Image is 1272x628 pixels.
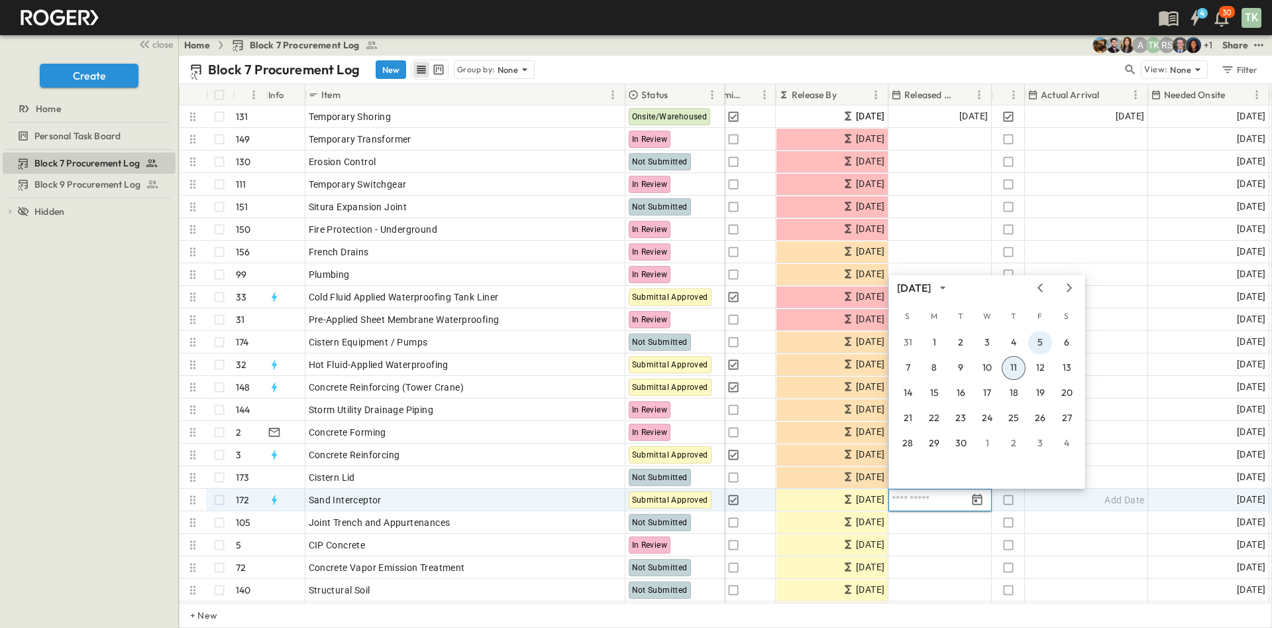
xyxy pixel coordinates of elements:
[309,178,407,191] span: Temporary Switchgear
[309,290,499,304] span: Cold Fluid Applied Waterproofing Tank Liner
[1002,407,1026,430] button: 25
[1002,381,1026,405] button: 18
[1222,38,1248,52] div: Share
[1144,62,1167,77] p: View:
[184,38,386,52] nav: breadcrumbs
[376,60,406,79] button: New
[856,492,884,507] span: [DATE]
[238,88,252,102] button: Sort
[1237,515,1265,530] span: [DATE]
[856,515,884,530] span: [DATE]
[3,125,176,147] div: Personal Task Boardtest
[856,221,884,237] span: [DATE]
[856,447,884,462] span: [DATE]
[413,62,429,78] button: row view
[632,270,668,279] span: In Review
[250,38,360,52] span: Block 7 Procurement Log
[949,407,973,430] button: 23
[309,336,428,349] span: Cistern Equipment / Pumps
[856,109,884,124] span: [DATE]
[321,88,341,101] p: Item
[1104,493,1144,507] span: Add Date
[34,129,121,143] span: Personal Task Board
[632,495,708,505] span: Submittal Approved
[1237,221,1265,237] span: [DATE]
[1028,407,1052,430] button: 26
[133,34,176,53] button: close
[1237,199,1265,214] span: [DATE]
[935,280,951,296] button: calendar view is open, switch to year view
[309,358,449,371] span: Hot Fluid-Applied Waterproofing
[309,448,400,462] span: Concrete Reinforcing
[1041,88,1099,101] p: Actual Arrival
[632,563,688,572] span: Not Submitted
[236,336,249,349] p: 174
[1240,7,1263,29] button: TK
[309,133,411,146] span: Temporary Transformer
[856,312,884,327] span: [DATE]
[1028,356,1052,380] button: 12
[1002,432,1026,456] button: 2
[896,303,920,330] span: Sunday
[1251,37,1267,53] button: test
[1237,244,1265,259] span: [DATE]
[1164,88,1225,101] p: Needed Onsite
[309,493,382,507] span: Sand Interceptor
[236,110,248,123] p: 131
[632,540,668,550] span: In Review
[975,432,999,456] button: 1
[1002,303,1026,330] span: Thursday
[236,448,241,462] p: 3
[856,582,884,597] span: [DATE]
[1237,312,1265,327] span: [DATE]
[949,303,973,330] span: Tuesday
[922,407,946,430] button: 22
[309,538,366,552] span: CIP Concrete
[309,110,392,123] span: Temporary Shoring
[1172,37,1188,53] img: Jared Salin (jsalin@cahill-sf.com)
[632,157,688,166] span: Not Submitted
[236,516,251,529] p: 105
[969,492,985,508] button: Tracking Date Menu
[1228,88,1242,102] button: Sort
[922,381,946,405] button: 15
[708,88,743,101] p: Submittal Approved?
[856,357,884,372] span: [DATE]
[856,402,884,417] span: [DATE]
[632,450,708,460] span: Submittal Approved
[1237,447,1265,462] span: [DATE]
[949,432,973,456] button: 30
[975,381,999,405] button: 17
[632,473,688,482] span: Not Submitted
[896,331,920,355] button: 31
[632,338,688,347] span: Not Submitted
[1249,87,1265,103] button: Menu
[975,356,999,380] button: 10
[1055,303,1079,330] span: Saturday
[1032,283,1048,293] button: Previous month
[190,609,198,622] p: + New
[971,87,987,103] button: Menu
[704,87,720,103] button: Menu
[670,88,685,102] button: Sort
[309,403,434,416] span: Storm Utility Drainage Piping
[1237,402,1265,417] span: [DATE]
[1170,63,1191,76] p: None
[856,379,884,395] span: [DATE]
[632,586,688,595] span: Not Submitted
[1055,381,1079,405] button: 20
[309,313,500,326] span: Pre-Applied Sheet Membrane Waterproofing
[746,88,761,102] button: Sort
[236,358,246,371] p: 32
[949,356,973,380] button: 9
[922,432,946,456] button: 29
[1237,334,1265,349] span: [DATE]
[1237,537,1265,552] span: [DATE]
[1185,37,1201,53] img: Olivia Khan (okhan@cahill-sf.com)
[236,290,246,304] p: 33
[1055,356,1079,380] button: 13
[1237,357,1265,372] span: [DATE]
[246,87,262,103] button: Menu
[1237,176,1265,192] span: [DATE]
[1182,6,1208,30] button: 4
